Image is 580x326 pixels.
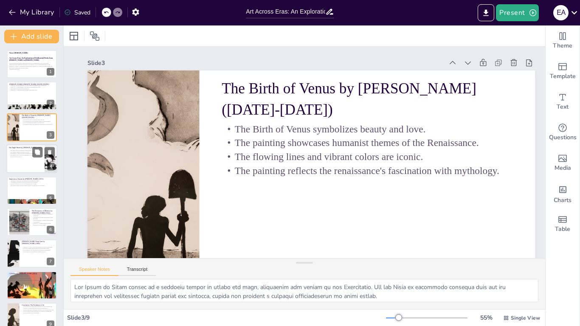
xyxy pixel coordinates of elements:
div: 55 % [476,314,496,322]
div: 1 [7,50,57,78]
strong: Nover [PERSON_NAME] [9,52,28,53]
div: 5 [7,177,57,205]
button: Speaker Notes [70,267,118,276]
span: Charts [554,196,572,205]
div: 3 [7,113,57,141]
span: Template [550,72,576,81]
p: The Birth of Venus symbolizes beauty and love. [22,119,54,121]
p: The Persistence of Memory is a hallmark of Surrealism. [32,214,54,216]
p: A Subtlety addresses themes of race and history. [9,275,54,276]
p: [PERSON_NAME]'s attention to detail enhances the surreal quality. [32,223,54,226]
div: Add a table [546,209,580,239]
div: Saved [64,8,90,17]
button: Add slide [4,30,59,43]
p: [PERSON_NAME] embodies the spirit of the Renaissance. [9,89,54,91]
div: Get real-time input from your audience [546,117,580,148]
button: Export to PowerPoint [478,4,494,21]
p: The painting reflects broader changes in society during the late 19th century. [9,185,54,186]
p: The painting reflects the renaissance's fascination with mythology. [161,70,343,314]
p: [PERSON_NAME] mastery is evident in the anatomical precision. [9,86,54,88]
div: 2 [47,100,54,107]
div: E a [553,5,569,20]
input: Insert title [246,6,325,18]
span: Media [555,163,571,173]
p: The sculpture critiques the sugar industry's history. [9,276,54,278]
p: A Subtlety by [PERSON_NAME] (2014) [9,272,54,275]
p: The repetition of the soup can motif highlights consumerism. [22,250,54,251]
button: Duplicate Slide [32,147,42,157]
p: The Birth of Venus by [PERSON_NAME] ([DATE]-[DATE]) [22,114,54,119]
div: 7 [47,258,54,265]
p: This presentation delves into eight essential artworks spanning from 1451 to the present, highlig... [9,62,54,69]
div: 2 [7,81,57,110]
div: Add charts and graphs [546,178,580,209]
div: 1 [47,68,54,76]
p: The painting reflects the social structure of 17th-century [GEOGRAPHIC_DATA]. [9,155,42,157]
p: Impression, Sunrise gave the Impressionist movement its name. [9,180,54,182]
p: The exploration of these eight influential artworks illustrates the evolution of artistic express... [22,306,54,314]
p: Conclusion: The Evolution of Art [22,304,54,306]
strong: Art Across Eras: An Exploration of 8 Influential Works from [PERSON_NAME] to [PERSON_NAME] [9,57,53,61]
div: Slide 3 / 9 [67,314,386,322]
p: [PERSON_NAME] [PERSON_NAME] symbolizes human beauty and strength. [9,84,54,86]
div: 7 [7,239,57,267]
p: [PERSON_NAME] Soup Cans epitomize the Pop Art movement. [22,247,54,248]
button: Transcript [118,267,156,276]
div: 4 [47,163,55,171]
span: Theme [553,41,572,51]
div: 3 [47,131,54,139]
p: The flowing lines and vibrant colors are iconic. [22,122,54,124]
p: Generated with [URL] [9,69,54,70]
div: Add images, graphics, shapes or video [546,148,580,178]
p: Impression, Sunrise by [PERSON_NAME] (1872) [9,177,54,180]
p: The statue is a pivotal work in art history. [9,88,54,90]
p: The scale of the sculpture demands attention. [9,278,54,279]
p: The painting emphasizes brush strokes and color over detail. [9,181,54,183]
span: Single View [511,315,540,321]
p: The painting showcases humanist themes of the Renaissance. [22,121,54,122]
span: Text [557,102,569,112]
div: 6 [47,226,54,233]
p: The loose brushwork conveys the fleeting quality of light. [9,183,54,185]
div: 8 [7,271,57,299]
p: The work critiques mass production and consumer culture. [22,248,54,250]
p: The Night Watch by [PERSON_NAME] (1642) [9,146,42,149]
div: 5 [47,194,54,202]
p: The Persistence of Memory by [PERSON_NAME] (1931) [32,210,54,214]
button: Present [496,4,538,21]
p: [PERSON_NAME] [PERSON_NAME] ([DATE]-[DATE]) [9,83,54,85]
p: The Night Watch is a landmark in Baroque art. [9,149,42,151]
p: [PERSON_NAME] Soup Cans by [PERSON_NAME] (1962) [22,240,54,245]
button: Delete Slide [45,147,55,157]
p: The interplay of light and shadow enhances the dramatic effect. [9,153,42,155]
div: Change the overall theme [546,25,580,56]
div: 6 [7,208,57,236]
div: Slide 3 [292,27,508,320]
span: Table [555,225,570,234]
p: The painting captures a moment of action. [9,151,42,153]
button: My Library [6,6,58,19]
p: The juxtaposition of ordinary objects creates disorientation. [32,220,54,223]
textarea: Lor Ipsum do Sitam consec ad e seddoeiu tempor in utlabo etd magn, aliquaenim adm veniam qu nos E... [70,279,538,302]
p: [PERSON_NAME] work challenges audiences to confront uncomfortable truths. [9,279,54,281]
span: Position [90,31,100,41]
div: 4 [6,144,57,173]
span: Questions [549,133,577,142]
div: 8 [47,289,54,297]
p: The painting challenges perceptions of time and reality. [32,216,54,219]
div: Add text boxes [546,87,580,117]
p: The vibrant colors transform the mundane into art. [22,251,54,253]
button: E a [553,4,569,21]
div: Layout [67,29,81,43]
p: The flowing lines and vibrant colors are iconic. [173,79,355,323]
p: The painting reflects the renaissance's fascination with mythology. [22,124,54,125]
div: Add ready made slides [546,56,580,87]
